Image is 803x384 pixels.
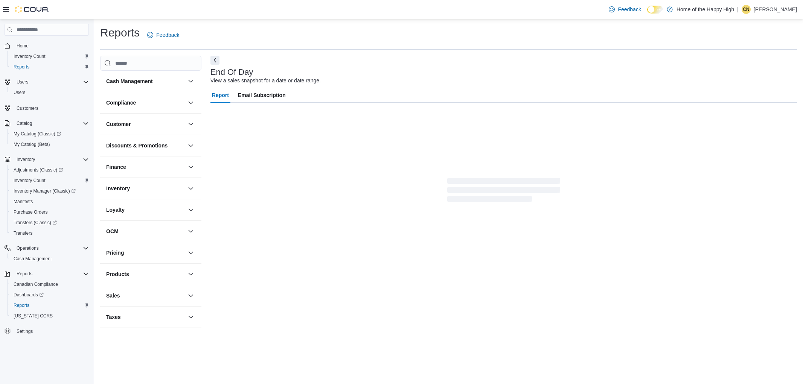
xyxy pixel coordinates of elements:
[11,129,64,138] a: My Catalog (Classic)
[210,68,253,77] h3: End Of Day
[14,199,33,205] span: Manifests
[14,269,35,278] button: Reports
[2,118,92,129] button: Catalog
[106,228,119,235] h3: OCM
[106,185,130,192] h3: Inventory
[186,98,195,107] button: Compliance
[186,313,195,322] button: Taxes
[14,155,89,164] span: Inventory
[186,248,195,257] button: Pricing
[14,188,76,194] span: Inventory Manager (Classic)
[210,56,219,65] button: Next
[11,176,89,185] span: Inventory Count
[17,271,32,277] span: Reports
[11,197,36,206] a: Manifests
[106,77,185,85] button: Cash Management
[186,141,195,150] button: Discounts & Promotions
[11,197,89,206] span: Manifests
[606,2,644,17] a: Feedback
[212,88,229,103] span: Report
[11,280,61,289] a: Canadian Compliance
[11,176,49,185] a: Inventory Count
[14,281,58,287] span: Canadian Compliance
[8,196,92,207] button: Manifests
[186,227,195,236] button: OCM
[11,52,89,61] span: Inventory Count
[8,300,92,311] button: Reports
[11,301,32,310] a: Reports
[14,119,35,128] button: Catalog
[742,5,751,14] div: Clayton Neitzel
[8,87,92,98] button: Users
[14,77,89,87] span: Users
[186,184,195,193] button: Inventory
[8,51,92,62] button: Inventory Count
[17,245,39,251] span: Operations
[14,313,53,319] span: [US_STATE] CCRS
[647,6,663,14] input: Dark Mode
[186,120,195,129] button: Customer
[186,77,195,86] button: Cash Management
[100,25,140,40] h1: Reports
[106,270,185,278] button: Products
[14,220,57,226] span: Transfers (Classic)
[11,187,89,196] span: Inventory Manager (Classic)
[2,154,92,165] button: Inventory
[14,104,41,113] a: Customers
[106,292,185,299] button: Sales
[17,105,38,111] span: Customers
[8,253,92,264] button: Cash Management
[14,178,46,184] span: Inventory Count
[186,162,195,172] button: Finance
[11,301,89,310] span: Reports
[8,217,92,228] a: Transfers (Classic)
[11,62,32,71] a: Reports
[106,99,185,106] button: Compliance
[14,131,61,137] span: My Catalog (Classic)
[106,292,120,299] h3: Sales
[11,208,89,217] span: Purchase Orders
[8,62,92,72] button: Reports
[14,41,89,50] span: Home
[14,244,89,253] span: Operations
[14,41,32,50] a: Home
[11,229,35,238] a: Transfers
[210,77,321,85] div: View a sales snapshot for a date or date range.
[17,43,29,49] span: Home
[737,5,739,14] p: |
[11,129,89,138] span: My Catalog (Classic)
[11,187,79,196] a: Inventory Manager (Classic)
[8,290,92,300] a: Dashboards
[11,88,28,97] a: Users
[17,328,33,334] span: Settings
[186,270,195,279] button: Products
[11,229,89,238] span: Transfers
[106,120,131,128] h3: Customer
[8,207,92,217] button: Purchase Orders
[106,228,185,235] button: OCM
[8,139,92,150] button: My Catalog (Beta)
[106,120,185,128] button: Customer
[14,230,32,236] span: Transfers
[11,254,89,263] span: Cash Management
[106,249,185,257] button: Pricing
[14,64,29,70] span: Reports
[14,292,44,298] span: Dashboards
[14,167,63,173] span: Adjustments (Classic)
[618,6,641,13] span: Feedback
[11,165,89,175] span: Adjustments (Classic)
[186,291,195,300] button: Sales
[14,209,48,215] span: Purchase Orders
[11,140,89,149] span: My Catalog (Beta)
[14,326,89,336] span: Settings
[14,53,46,59] span: Inventory Count
[17,156,35,162] span: Inventory
[2,77,92,87] button: Users
[14,141,50,147] span: My Catalog (Beta)
[2,326,92,337] button: Settings
[11,165,66,175] a: Adjustments (Classic)
[11,311,56,320] a: [US_STATE] CCRS
[14,77,31,87] button: Users
[11,88,89,97] span: Users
